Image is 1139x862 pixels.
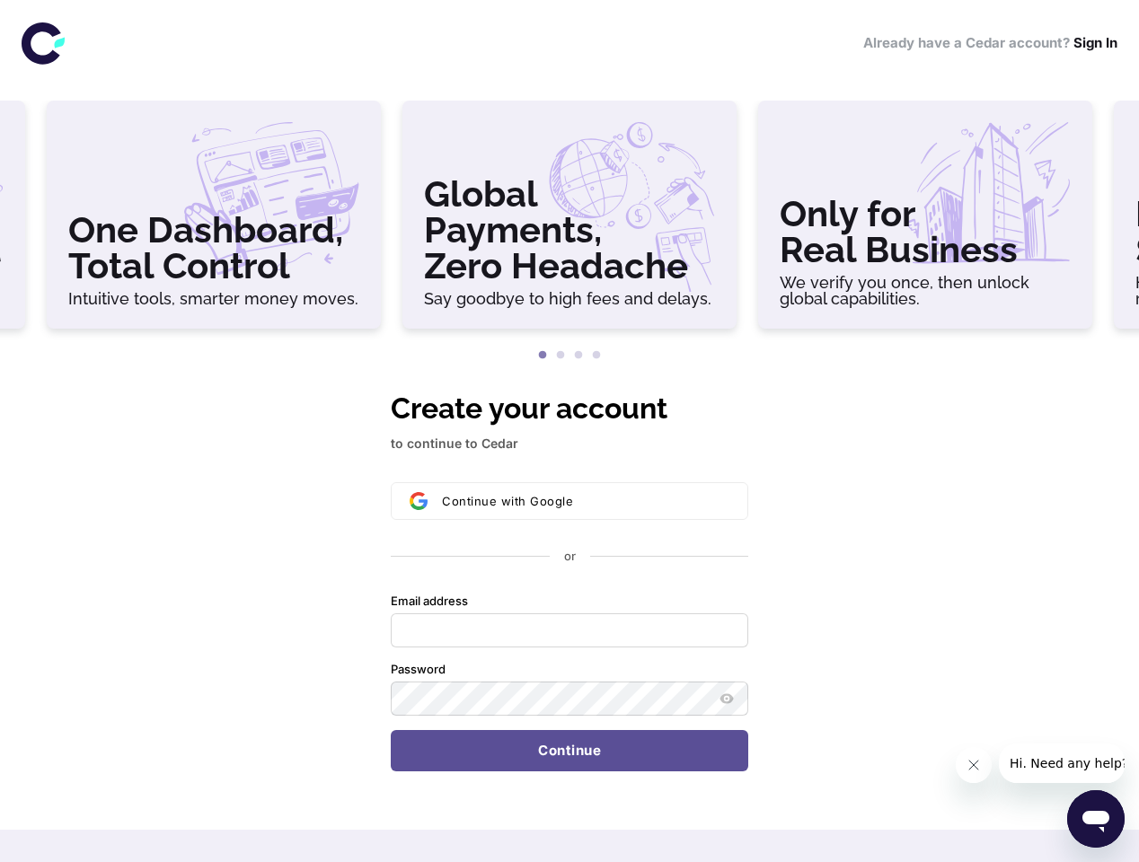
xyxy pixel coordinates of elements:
button: Continue [391,730,748,771]
h6: Already have a Cedar account? [863,33,1117,54]
label: Email address [391,594,468,610]
button: 3 [569,347,587,365]
h3: Only for Real Business [780,196,1071,268]
iframe: Button to launch messaging window [1067,790,1125,848]
button: Show password [716,688,737,709]
h3: One Dashboard, Total Control [68,212,359,284]
span: Continue with Google [442,494,573,508]
h6: We verify you once, then unlock global capabilities. [780,275,1071,307]
h6: Say goodbye to high fees and delays. [424,291,715,307]
h3: Global Payments, Zero Headache [424,176,715,284]
button: Sign in with GoogleContinue with Google [391,482,748,520]
p: to continue to Cedar [391,434,748,453]
a: Sign In [1073,34,1117,51]
p: or [564,549,576,565]
button: 2 [552,347,569,365]
iframe: Message from company [999,743,1125,783]
h1: Create your account [391,387,748,430]
button: 4 [587,347,605,365]
span: Hi. Need any help? [11,13,129,27]
h6: Intuitive tools, smarter money moves. [68,291,359,307]
label: Password [391,662,446,678]
iframe: Close message [956,747,992,783]
button: 1 [534,347,552,365]
img: Sign in with Google [410,492,428,510]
